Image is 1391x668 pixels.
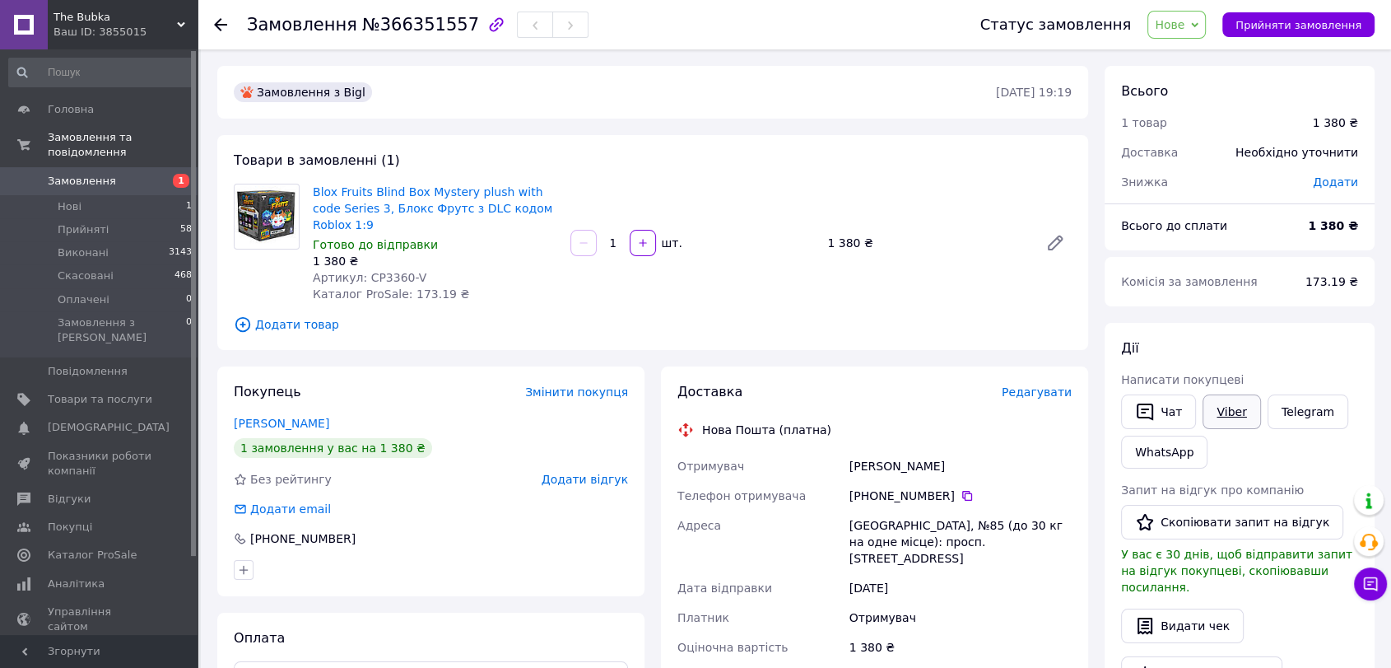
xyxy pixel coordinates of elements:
a: [PERSON_NAME] [234,417,329,430]
button: Чат з покупцем [1354,568,1387,600]
span: Виконані [58,245,109,260]
span: Змінити покупця [525,385,628,399]
a: Telegram [1268,395,1348,429]
span: Товари та послуги [48,392,152,407]
div: 1 380 ₴ [1313,114,1358,131]
div: 1 замовлення у вас на 1 380 ₴ [234,438,432,458]
span: Дата відправки [677,582,772,595]
span: Додати [1313,175,1358,189]
span: Дії [1121,340,1138,356]
img: Blox Fruits Blind Box Mystery plush with code Series 3, Блокс Фрутc з DLC кодом Roblox 1:9 [235,186,299,246]
span: Покупці [48,520,92,535]
span: Відгуки [48,492,91,507]
span: Готово до відправки [313,238,438,251]
span: Каталог ProSale [48,548,137,563]
span: 0 [186,315,192,345]
span: Додати відгук [542,473,628,486]
span: Оплачені [58,292,109,307]
div: 1 380 ₴ [821,231,1032,255]
div: [DATE] [846,573,1075,603]
span: Платник [677,611,729,624]
button: Скопіювати запит на відгук [1121,505,1343,540]
div: [PHONE_NUMBER] [849,488,1072,504]
span: Артикул: CP3360-V [313,271,426,284]
span: Оціночна вартість [677,641,788,654]
span: Замовлення [48,174,116,189]
span: Доставка [1121,146,1178,159]
div: Необхідно уточнити [1226,134,1368,171]
span: Прийняти замовлення [1235,19,1361,31]
button: Видати чек [1121,609,1244,643]
span: Замовлення [247,15,357,35]
span: Прийняті [58,222,109,237]
b: 1 380 ₴ [1308,219,1358,232]
span: 58 [180,222,192,237]
div: [GEOGRAPHIC_DATA], №85 (до 30 кг на одне місце): просп. [STREET_ADDRESS] [846,511,1075,573]
span: Нове [1155,18,1184,31]
a: Редагувати [1039,227,1072,259]
div: Додати email [249,501,333,517]
a: Blox Fruits Blind Box Mystery plush with code Series 3, Блокс Фрутc з DLC кодом Roblox 1:9 [313,185,552,231]
div: Додати email [232,501,333,517]
time: [DATE] 19:19 [996,86,1072,99]
div: Повернутися назад [214,16,227,33]
span: Доставка [677,384,742,399]
div: 1 380 ₴ [846,633,1075,662]
span: Управління сайтом [48,605,152,634]
span: Головна [48,102,94,117]
a: Viber [1203,395,1260,429]
div: Ваш ID: 3855015 [53,25,198,40]
span: Запит на відгук про компанію [1121,483,1304,497]
a: WhatsApp [1121,436,1207,469]
span: Знижка [1121,175,1168,189]
div: шт. [658,235,684,251]
span: 468 [174,269,192,283]
span: Всього до сплати [1121,219,1227,232]
div: Нова Пошта (платна) [698,422,835,438]
div: 1 380 ₴ [313,253,557,269]
span: Всього [1121,83,1168,99]
span: Без рейтингу [250,473,332,486]
span: Скасовані [58,269,114,283]
span: 1 [173,174,189,188]
div: Статус замовлення [980,16,1132,33]
span: 1 [186,199,192,214]
span: 0 [186,292,192,307]
span: Нові [58,199,81,214]
div: Замовлення з Bigl [234,82,372,102]
span: Замовлення та повідомлення [48,130,198,160]
span: 3143 [169,245,192,260]
span: Аналітика [48,577,105,591]
span: У вас є 30 днів, щоб відправити запит на відгук покупцеві, скопіювавши посилання. [1121,548,1352,594]
span: Отримувач [677,460,744,473]
span: Додати товар [234,315,1072,334]
span: Адреса [677,519,721,532]
span: Комісія за замовлення [1121,275,1258,288]
span: Товари в замовленні (1) [234,152,400,168]
span: Замовлення з [PERSON_NAME] [58,315,186,345]
span: 173.19 ₴ [1305,275,1358,288]
span: 1 товар [1121,116,1167,129]
button: Чат [1121,395,1196,429]
span: Показники роботи компанії [48,449,152,479]
button: Прийняти замовлення [1222,12,1375,37]
div: Отримувач [846,603,1075,633]
div: [PHONE_NUMBER] [249,530,357,547]
span: [DEMOGRAPHIC_DATA] [48,420,170,435]
input: Пошук [8,58,193,87]
div: [PERSON_NAME] [846,451,1075,481]
span: Повідомлення [48,364,128,379]
span: Написати покупцеві [1121,373,1244,386]
span: №366351557 [362,15,479,35]
span: Редагувати [1002,385,1072,399]
span: Оплата [234,630,285,646]
span: Покупець [234,384,301,399]
span: Телефон отримувача [677,489,806,502]
span: Каталог ProSale: 173.19 ₴ [313,287,469,301]
span: The Bubka [53,10,177,25]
